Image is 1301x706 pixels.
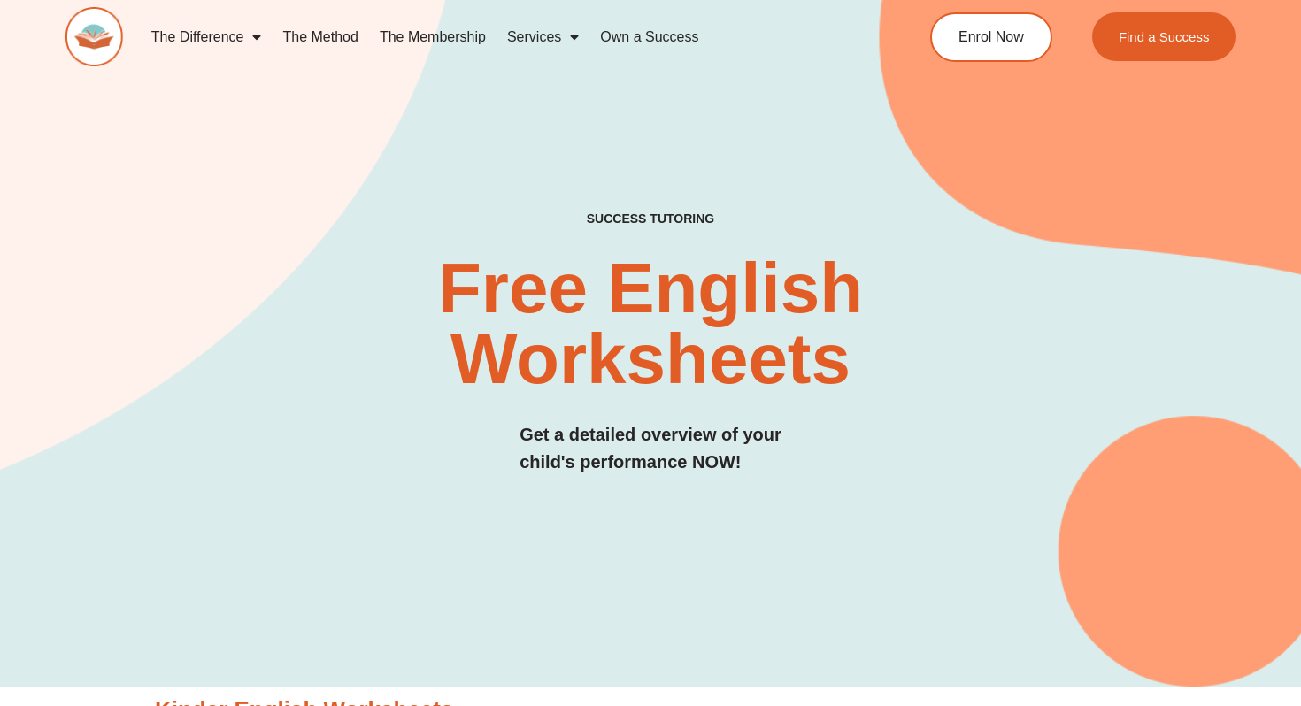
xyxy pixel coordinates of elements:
a: Enrol Now [930,12,1052,62]
a: Own a Success [589,17,709,58]
nav: Menu [141,17,864,58]
h2: Free English Worksheets​ [264,253,1036,395]
span: Enrol Now [958,30,1024,44]
span: Find a Success [1119,30,1210,43]
a: Services [497,17,589,58]
a: The Membership [369,17,497,58]
a: Find a Success [1092,12,1236,61]
a: The Difference [141,17,273,58]
h3: Get a detailed overview of your child's performance NOW! [520,421,781,476]
h4: SUCCESS TUTORING​ [477,211,824,226]
a: The Method [272,17,368,58]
